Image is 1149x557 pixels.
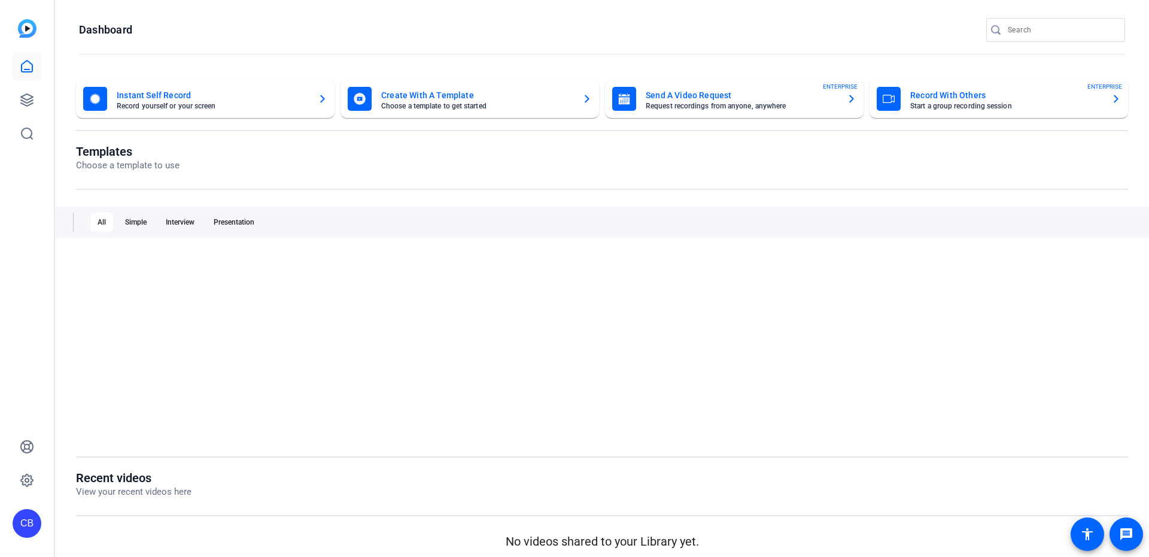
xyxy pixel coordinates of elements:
p: No videos shared to your Library yet. [76,532,1128,550]
mat-card-subtitle: Request recordings from anyone, anywhere [646,102,837,110]
h1: Dashboard [79,23,132,37]
span: ENTERPRISE [1087,82,1122,91]
p: View your recent videos here [76,485,191,499]
mat-card-title: Instant Self Record [117,88,308,102]
mat-icon: message [1119,527,1133,541]
div: CB [13,509,41,538]
mat-card-title: Send A Video Request [646,88,837,102]
mat-card-subtitle: Record yourself or your screen [117,102,308,110]
img: blue-gradient.svg [18,19,37,38]
button: Send A Video RequestRequest recordings from anyone, anywhereENTERPRISE [605,80,864,118]
mat-card-subtitle: Choose a template to get started [381,102,573,110]
div: Simple [118,213,154,232]
div: Interview [159,213,202,232]
mat-card-title: Record With Others [910,88,1102,102]
button: Record With OthersStart a group recording sessionENTERPRISE [870,80,1128,118]
mat-card-subtitle: Start a group recording session [910,102,1102,110]
h1: Templates [76,144,180,159]
button: Instant Self RecordRecord yourself or your screen [76,80,335,118]
p: Choose a template to use [76,159,180,172]
button: Create With A TemplateChoose a template to get started [341,80,599,118]
div: Presentation [206,213,262,232]
span: ENTERPRISE [823,82,858,91]
mat-icon: accessibility [1080,527,1095,541]
mat-card-title: Create With A Template [381,88,573,102]
div: All [90,213,113,232]
input: Search [1008,23,1115,37]
h1: Recent videos [76,471,191,485]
